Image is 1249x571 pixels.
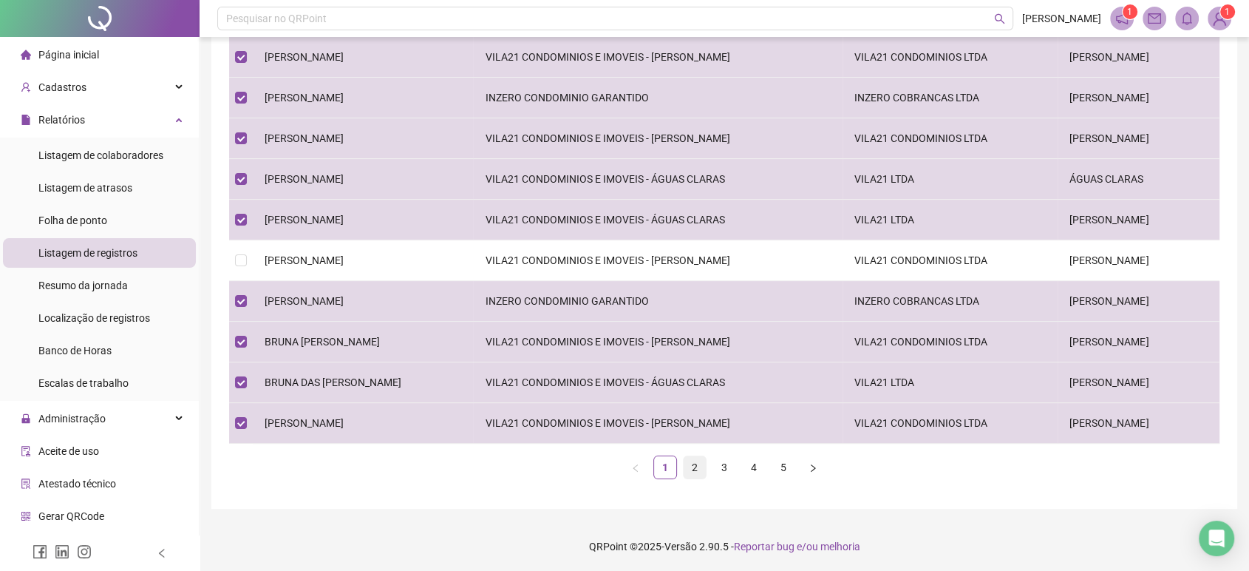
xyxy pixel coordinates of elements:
[265,254,344,266] span: [PERSON_NAME]
[265,417,344,429] span: [PERSON_NAME]
[38,377,129,389] span: Escalas de trabalho
[21,50,31,60] span: home
[38,114,85,126] span: Relatórios
[473,78,842,118] td: INZERO CONDOMINIO GARANTIDO
[265,376,401,388] span: BRUNA DAS [PERSON_NAME]
[38,413,106,425] span: Administração
[38,214,107,226] span: Folha de ponto
[265,295,344,307] span: [PERSON_NAME]
[843,118,1058,159] td: VILA21 CONDOMINIOS LTDA
[843,322,1058,362] td: VILA21 CONDOMINIOS LTDA
[473,118,842,159] td: VILA21 CONDOMINIOS E IMOVEIS - [PERSON_NAME]
[265,92,344,104] span: [PERSON_NAME]
[1148,12,1161,25] span: mail
[1058,37,1219,78] td: [PERSON_NAME]
[38,49,99,61] span: Página inicial
[265,173,344,185] span: [PERSON_NAME]
[1180,12,1194,25] span: bell
[809,464,817,473] span: right
[843,240,1058,281] td: VILA21 CONDOMINIOS LTDA
[772,456,795,479] li: 5
[1123,4,1137,19] sup: 1
[21,479,31,489] span: solution
[743,456,765,479] a: 4
[1058,403,1219,444] td: [PERSON_NAME]
[265,336,380,348] span: BRUNA [PERSON_NAME]
[801,456,825,479] li: Próxima página
[38,182,132,194] span: Listagem de atrasos
[265,214,344,226] span: [PERSON_NAME]
[1058,362,1219,403] td: [PERSON_NAME]
[33,544,47,559] span: facebook
[1058,200,1219,240] td: [PERSON_NAME]
[843,78,1058,118] td: INZERO COBRANCAS LTDA
[473,403,842,444] td: VILA21 CONDOMINIOS E IMOVEIS - [PERSON_NAME]
[1220,4,1235,19] sup: Atualize o seu contato no menu Meus Dados
[684,456,706,479] a: 2
[801,456,825,479] button: right
[653,456,677,479] li: 1
[473,200,842,240] td: VILA21 CONDOMINIOS E IMOVEIS - ÁGUAS CLARAS
[994,13,1005,24] span: search
[712,456,736,479] li: 3
[38,345,112,357] span: Banco de Horas
[1022,10,1101,27] span: [PERSON_NAME]
[38,247,137,259] span: Listagem de registros
[265,132,344,144] span: [PERSON_NAME]
[624,456,647,479] button: left
[21,446,31,456] span: audit
[843,281,1058,322] td: INZERO COBRANCAS LTDA
[38,312,150,324] span: Localização de registros
[1058,118,1219,159] td: [PERSON_NAME]
[843,403,1058,444] td: VILA21 CONDOMINIOS LTDA
[654,456,676,479] a: 1
[265,51,344,63] span: [PERSON_NAME]
[1058,240,1219,281] td: [PERSON_NAME]
[473,159,842,200] td: VILA21 CONDOMINIOS E IMOVEIS - ÁGUAS CLARAS
[38,445,99,457] span: Aceite de uso
[21,115,31,125] span: file
[624,456,647,479] li: Página anterior
[38,510,104,522] span: Gerar QRCode
[1199,521,1234,556] div: Open Intercom Messenger
[683,456,707,479] li: 2
[843,200,1058,240] td: VILA21 LTDA
[1208,7,1231,30] img: 87615
[1225,7,1230,17] span: 1
[473,240,842,281] td: VILA21 CONDOMINIOS E IMOVEIS - [PERSON_NAME]
[1115,12,1129,25] span: notification
[843,37,1058,78] td: VILA21 CONDOMINIOS LTDA
[473,37,842,78] td: VILA21 CONDOMINIOS E IMOVEIS - [PERSON_NAME]
[734,541,860,553] span: Reportar bug e/ou melhoria
[843,159,1058,200] td: VILA21 LTDA
[21,413,31,424] span: lock
[38,81,86,93] span: Cadastros
[1058,281,1219,322] td: [PERSON_NAME]
[77,544,92,559] span: instagram
[21,511,31,521] span: qrcode
[631,464,640,473] span: left
[473,362,842,403] td: VILA21 CONDOMINIOS E IMOVEIS - ÁGUAS CLARAS
[713,456,735,479] a: 3
[1058,322,1219,362] td: [PERSON_NAME]
[157,548,167,558] span: left
[1058,159,1219,200] td: ÁGUAS CLARAS
[772,456,794,479] a: 5
[742,456,766,479] li: 4
[473,322,842,362] td: VILA21 CONDOMINIOS E IMOVEIS - [PERSON_NAME]
[38,478,116,490] span: Atestado técnico
[664,541,697,553] span: Versão
[1127,7,1132,17] span: 1
[21,82,31,92] span: user-add
[38,280,128,291] span: Resumo da jornada
[55,544,69,559] span: linkedin
[38,149,163,161] span: Listagem de colaboradores
[1058,78,1219,118] td: [PERSON_NAME]
[473,281,842,322] td: INZERO CONDOMINIO GARANTIDO
[843,362,1058,403] td: VILA21 LTDA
